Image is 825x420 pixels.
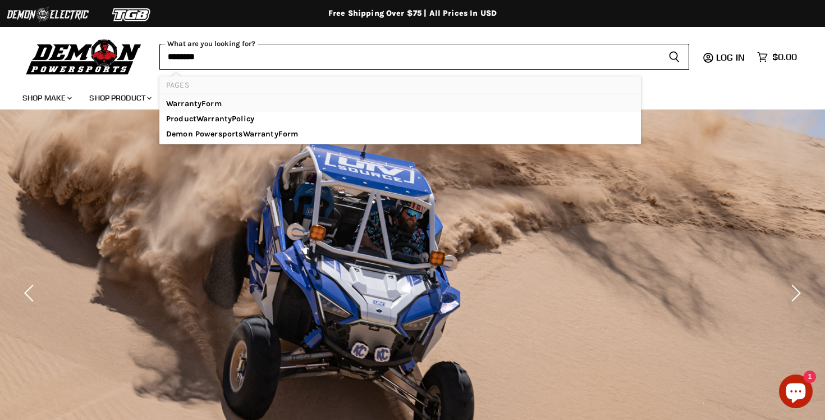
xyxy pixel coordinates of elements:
[20,282,42,304] button: Previous
[81,86,158,109] a: Shop Product
[166,113,634,125] a: ProductWarrantyPolicy
[159,76,641,144] div: Pages
[159,76,641,94] li: Pages
[166,99,201,108] b: Warranty
[159,44,659,70] input: When autocomplete results are available use up and down arrows to review and enter to select
[776,375,816,411] inbox-online-store-chat: Shopify online store chat
[772,52,797,62] span: $0.00
[14,82,794,109] ul: Main menu
[196,114,232,124] b: Warranty
[751,49,803,65] a: $0.00
[22,36,145,76] img: Demon Powersports
[159,94,641,111] li: pages: Warranty Form
[159,111,641,126] li: pages: Product Warranty Policy
[243,129,278,139] b: Warranty
[6,4,90,25] img: Demon Electric Logo 2
[14,86,79,109] a: Shop Make
[159,126,641,144] li: pages: Demon Powersports Warranty Form
[90,4,174,25] img: TGB Logo 2
[716,52,745,63] span: Log in
[159,44,689,70] form: Product
[166,129,634,140] a: Demon PowersportsWarrantyForm
[166,98,634,109] a: WarrantyForm
[783,282,805,304] button: Next
[659,44,689,70] button: Search
[711,52,751,62] a: Log in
